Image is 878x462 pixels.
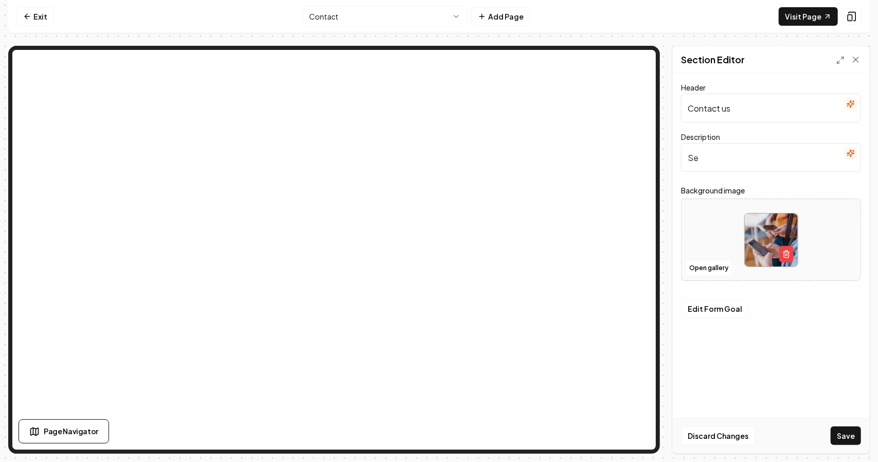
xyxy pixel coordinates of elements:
h2: Section Editor [681,52,745,67]
button: Edit Form Goal [681,299,749,318]
button: Open gallery [686,260,732,276]
label: Description [681,132,720,141]
input: Header [681,94,861,122]
a: Exit [16,7,54,26]
button: Page Navigator [19,419,109,443]
input: Description [681,143,861,172]
label: Background image [681,184,861,197]
a: Edit Form Goal [681,303,749,314]
button: Save [831,427,861,445]
button: Add Page [471,7,530,26]
button: Discard Changes [681,427,755,445]
iframe: To enrich screen reader interactions, please activate Accessibility in Grammarly extension settings [12,50,656,450]
span: Page Navigator [44,426,98,437]
label: Header [681,83,706,92]
a: Visit Page [779,7,838,26]
img: image [745,214,798,266]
